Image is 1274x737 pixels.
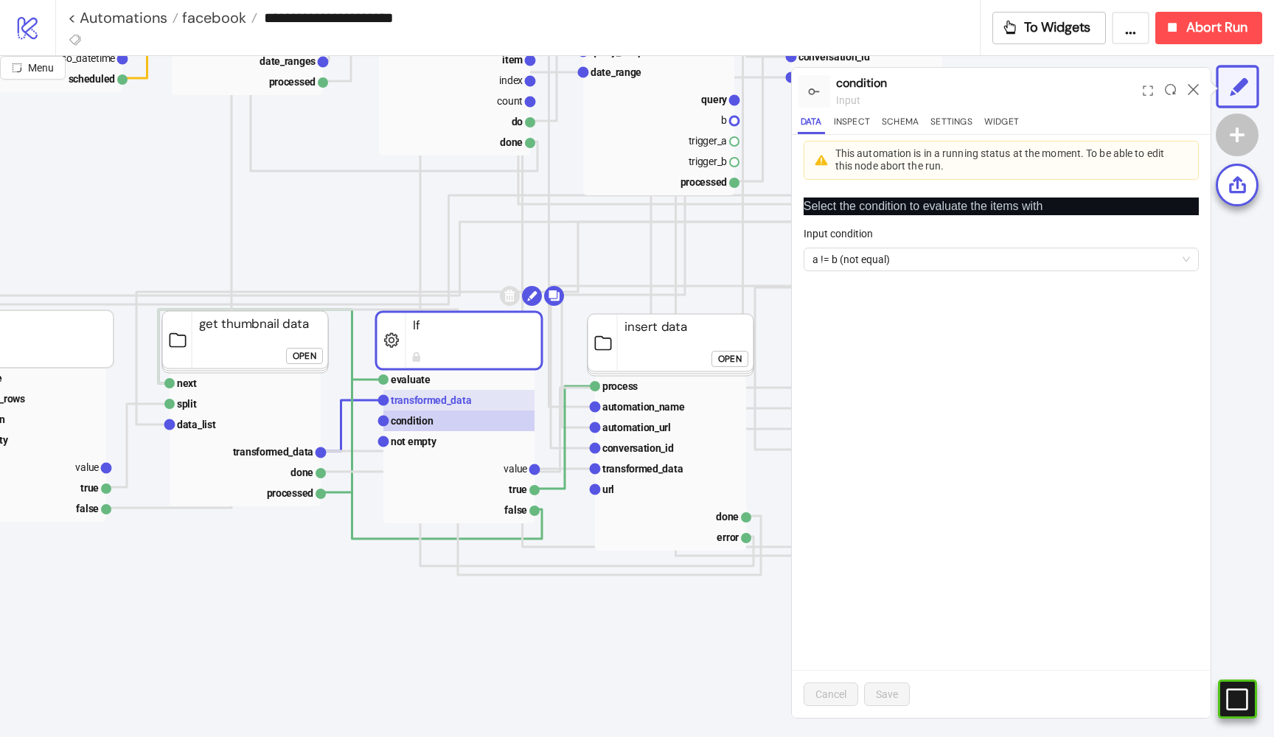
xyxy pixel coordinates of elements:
[1112,12,1149,44] button: ...
[591,66,641,78] text: date_range
[68,10,178,25] a: < Automations
[927,114,975,134] button: Settings
[177,419,216,430] text: data_list
[602,483,614,495] text: url
[864,682,910,706] button: Save
[721,114,727,126] text: b
[293,348,316,365] div: Open
[812,248,1190,270] span: a != b (not equal)
[602,463,683,475] text: transformed_data
[233,446,314,458] text: transformed_data
[502,54,523,66] text: item
[12,63,22,73] span: radius-bottomright
[718,351,742,368] div: Open
[260,55,316,67] text: date_ranges
[831,114,873,134] button: Inspect
[75,461,99,473] text: value
[391,436,437,447] text: not empty
[504,463,527,475] text: value
[804,198,1199,215] p: Select the condition to evaluate the items with
[1143,85,1153,96] span: expand
[992,12,1107,44] button: To Widgets
[60,52,116,64] text: iso_datetime
[836,92,1137,108] div: input
[804,226,883,242] label: Input condition
[835,147,1174,173] div: This automation is in a running status at the moment. To be able to edit this node abort the run.
[178,10,257,25] a: facebook
[602,401,685,413] text: automation_name
[499,74,523,86] text: index
[602,380,638,392] text: process
[178,8,246,27] span: facebook
[286,348,323,364] button: Open
[879,114,922,134] button: Schema
[497,95,523,107] text: count
[1186,19,1247,36] span: Abort Run
[798,51,870,63] text: conversation_id
[602,442,674,454] text: conversation_id
[711,351,748,367] button: Open
[798,114,825,134] button: Data
[602,422,671,433] text: automation_url
[1024,19,1091,36] span: To Widgets
[804,682,858,706] button: Cancel
[701,94,728,105] text: query
[391,415,434,427] text: condition
[177,377,197,389] text: next
[177,398,197,410] text: split
[1155,12,1262,44] button: Abort Run
[28,62,54,74] span: Menu
[391,374,431,385] text: evaluate
[391,394,472,406] text: transformed_data
[836,74,1137,92] div: condition
[981,114,1022,134] button: Widget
